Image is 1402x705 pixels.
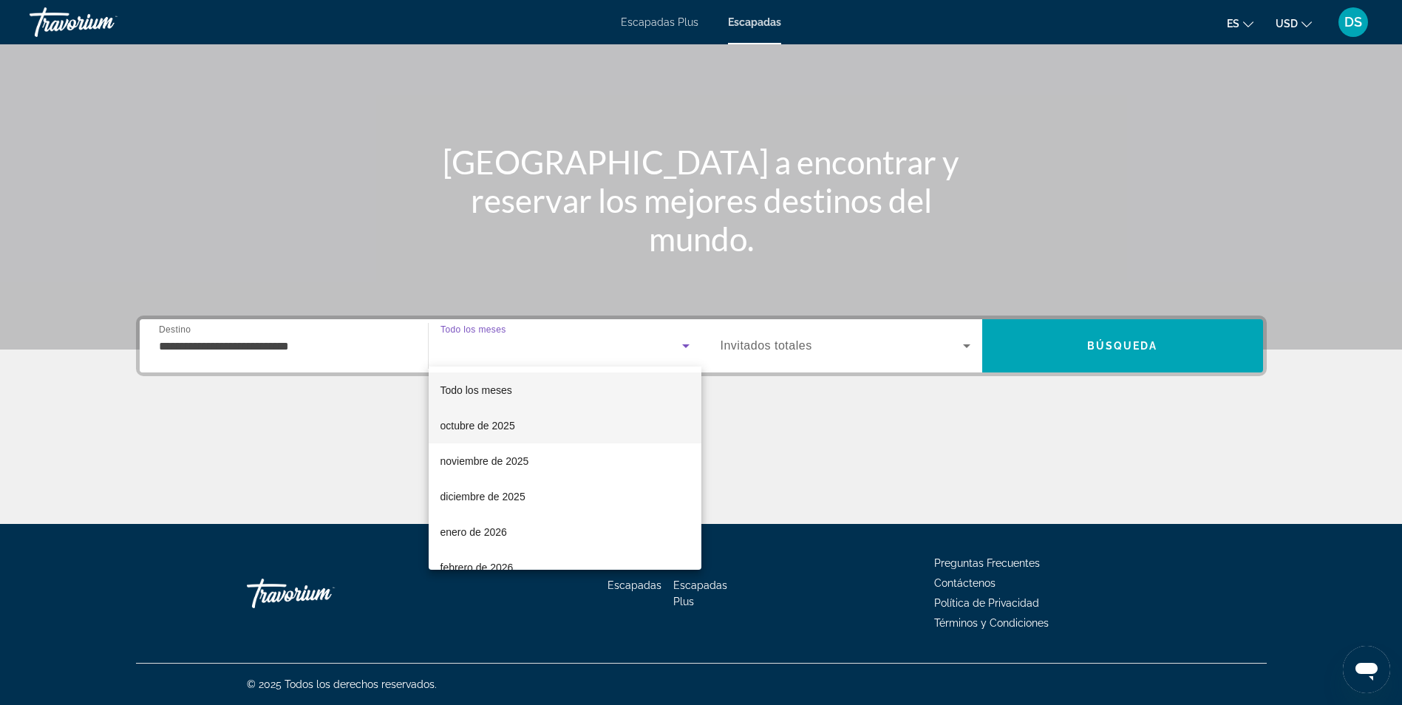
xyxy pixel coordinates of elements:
font: febrero de 2026 [440,562,514,573]
iframe: Botón para iniciar la ventana de mensajería [1343,646,1390,693]
font: octubre de 2025 [440,420,515,432]
font: enero de 2026 [440,526,507,538]
font: diciembre de 2025 [440,491,525,503]
span: Todo los meses [440,384,512,396]
font: noviembre de 2025 [440,455,529,467]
